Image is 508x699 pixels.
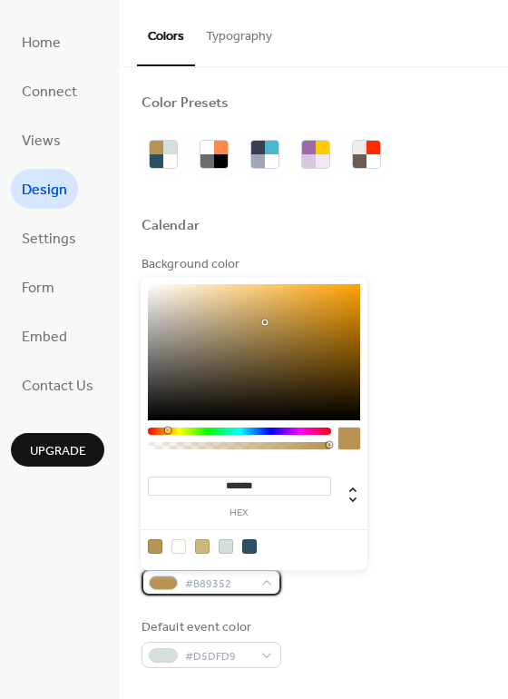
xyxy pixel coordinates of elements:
[142,255,278,274] div: Background color
[22,225,76,254] span: Settings
[22,127,61,156] span: Views
[22,323,67,352] span: Embed
[242,539,257,554] div: rgb(43, 82, 99)
[11,120,72,160] a: Views
[22,29,61,58] span: Home
[11,71,88,111] a: Connect
[195,539,210,554] div: rgb(205, 185, 122)
[185,575,252,594] span: #B89352
[22,274,54,303] span: Form
[185,647,252,666] span: #D5DFD9
[30,442,86,461] span: Upgrade
[11,316,78,356] a: Embed
[22,372,93,401] span: Contact Us
[11,22,72,62] a: Home
[142,94,229,113] div: Color Presets
[22,176,67,205] span: Design
[142,217,200,236] div: Calendar
[11,433,104,467] button: Upgrade
[11,267,65,307] a: Form
[219,539,233,554] div: rgb(213, 223, 217)
[148,508,331,518] label: hex
[148,539,162,554] div: rgb(184, 147, 82)
[142,618,278,637] div: Default event color
[11,218,87,258] a: Settings
[11,365,104,405] a: Contact Us
[22,78,77,107] span: Connect
[171,539,186,554] div: rgb(255, 253, 249)
[11,169,78,209] a: Design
